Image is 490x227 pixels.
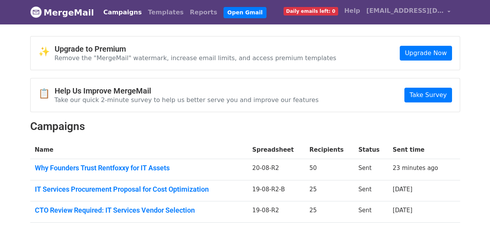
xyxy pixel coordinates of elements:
a: Open Gmail [224,7,266,18]
td: 19-08-R2 [248,201,304,223]
p: Remove the "MergeMail" watermark, increase email limits, and access premium templates [55,54,337,62]
h4: Upgrade to Premium [55,44,337,54]
a: CTO Review Required: IT Services Vendor Selection [35,206,243,215]
a: Templates [145,5,187,20]
a: Daily emails left: 0 [280,3,341,19]
td: Sent [354,180,388,201]
a: [DATE] [393,207,413,214]
h4: Help Us Improve MergeMail [55,86,319,95]
a: Campaigns [100,5,145,20]
a: Why Founders Trust Rentfoxxy for IT Assets [35,164,243,172]
th: Spreadsheet [248,141,304,159]
td: 19-08-R2-B [248,180,304,201]
th: Sent time [388,141,450,159]
a: [EMAIL_ADDRESS][DOMAIN_NAME] [363,3,454,21]
p: Take our quick 2-minute survey to help us better serve you and improve our features [55,96,319,104]
img: MergeMail logo [30,6,42,18]
h2: Campaigns [30,120,460,133]
a: Take Survey [404,88,452,102]
td: Sent [354,159,388,180]
th: Status [354,141,388,159]
a: MergeMail [30,4,94,21]
td: 20-08-R2 [248,159,304,180]
span: [EMAIL_ADDRESS][DOMAIN_NAME] [366,6,444,16]
span: Daily emails left: 0 [284,7,338,16]
a: Reports [187,5,220,20]
th: Recipients [305,141,354,159]
td: Sent [354,201,388,223]
td: 50 [305,159,354,180]
span: ✨ [38,46,55,57]
a: Upgrade Now [400,46,452,61]
td: 25 [305,201,354,223]
a: IT Services Procurement Proposal for Cost Optimization [35,185,243,194]
a: Help [341,3,363,19]
span: 📋 [38,88,55,99]
td: 25 [305,180,354,201]
a: [DATE] [393,186,413,193]
a: 23 minutes ago [393,165,438,172]
th: Name [30,141,248,159]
